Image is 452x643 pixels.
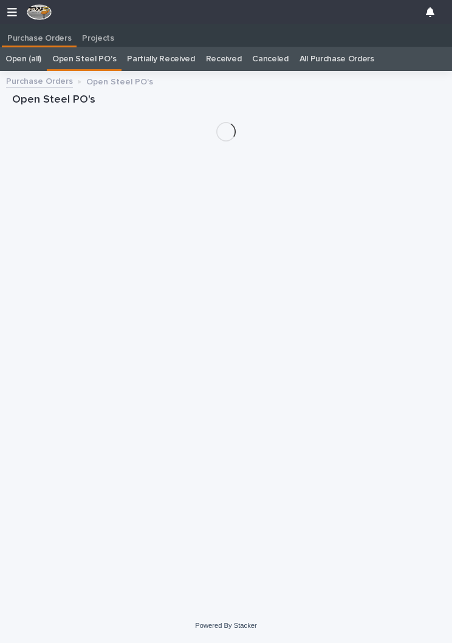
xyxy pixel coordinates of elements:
a: Received [206,47,242,71]
a: Projects [77,24,120,47]
p: Purchase Orders [7,24,71,44]
a: Canceled [252,47,289,71]
a: Purchase Orders [6,73,73,87]
a: Partially Received [127,47,194,71]
a: Open (all) [5,47,41,71]
a: Purchase Orders [2,24,77,46]
p: Projects [82,24,114,44]
img: F4NWVRlRhyjtPQOJfFs5 [27,4,52,20]
a: Open Steel PO's [52,47,116,71]
a: All Purchase Orders [300,47,374,71]
h1: Open Steel PO's [12,93,440,107]
p: Open Steel PO's [86,74,153,87]
a: Powered By Stacker [195,622,256,629]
